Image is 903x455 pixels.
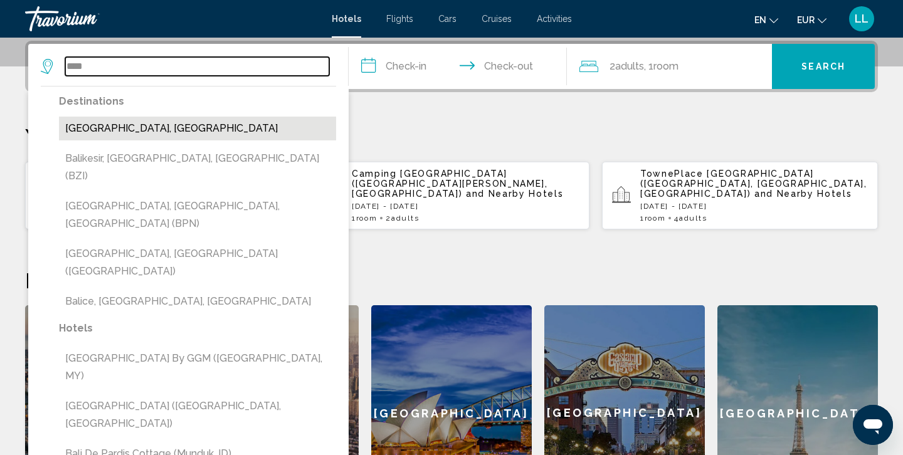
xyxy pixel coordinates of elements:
[754,11,778,29] button: Change language
[386,214,419,222] span: 2
[25,123,878,149] p: Your Recent Searches
[674,214,707,222] span: 4
[537,14,572,24] a: Activities
[386,14,413,24] a: Flights
[59,320,336,337] p: Hotels
[801,62,845,72] span: Search
[610,58,644,75] span: 2
[59,242,336,283] button: [GEOGRAPHIC_DATA], [GEOGRAPHIC_DATA] ([GEOGRAPHIC_DATA])
[349,44,567,89] button: Check in and out dates
[754,15,766,25] span: en
[59,394,336,436] button: [GEOGRAPHIC_DATA] ([GEOGRAPHIC_DATA], [GEOGRAPHIC_DATA])
[653,60,679,72] span: Room
[602,161,878,230] button: TownePlace [GEOGRAPHIC_DATA] ([GEOGRAPHIC_DATA], [GEOGRAPHIC_DATA], [GEOGRAPHIC_DATA]) and Nearby...
[59,347,336,388] button: [GEOGRAPHIC_DATA] By GGM ([GEOGRAPHIC_DATA], MY)
[352,202,579,211] p: [DATE] - [DATE]
[855,13,869,25] span: LL
[352,169,548,199] span: Camping [GEOGRAPHIC_DATA] ([GEOGRAPHIC_DATA][PERSON_NAME], [GEOGRAPHIC_DATA])
[356,214,378,222] span: Room
[640,202,868,211] p: [DATE] - [DATE]
[679,214,707,222] span: Adults
[640,169,867,199] span: TownePlace [GEOGRAPHIC_DATA] ([GEOGRAPHIC_DATA], [GEOGRAPHIC_DATA], [GEOGRAPHIC_DATA])
[59,290,336,313] button: Balice, [GEOGRAPHIC_DATA], [GEOGRAPHIC_DATA]
[352,214,377,222] span: 1
[772,44,875,89] button: Search
[25,6,319,31] a: Travorium
[59,194,336,236] button: [GEOGRAPHIC_DATA], [GEOGRAPHIC_DATA], [GEOGRAPHIC_DATA] (BPN)
[332,14,361,24] a: Hotels
[754,189,852,199] span: and Nearby Hotels
[391,214,419,222] span: Adults
[644,58,679,75] span: , 1
[797,11,826,29] button: Change currency
[59,117,336,140] button: [GEOGRAPHIC_DATA], [GEOGRAPHIC_DATA]
[645,214,666,222] span: Room
[482,14,512,24] a: Cruises
[615,60,644,72] span: Adults
[567,44,773,89] button: Travelers: 2 adults, 0 children
[59,93,336,110] p: Destinations
[59,147,336,188] button: Balikesir, [GEOGRAPHIC_DATA], [GEOGRAPHIC_DATA] (BZI)
[640,214,665,222] span: 1
[466,189,564,199] span: and Nearby Hotels
[845,6,878,32] button: User Menu
[25,268,878,293] h2: Featured Destinations
[25,161,301,230] button: Hotels in [GEOGRAPHIC_DATA], [GEOGRAPHIC_DATA] (BOD)[DATE] - [DATE]1Room2Adults
[28,44,875,89] div: Search widget
[797,15,815,25] span: EUR
[438,14,457,24] a: Cars
[853,405,893,445] iframe: Bouton de lancement de la fenêtre de messagerie
[314,161,589,230] button: Camping [GEOGRAPHIC_DATA] ([GEOGRAPHIC_DATA][PERSON_NAME], [GEOGRAPHIC_DATA]) and Nearby Hotels[D...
